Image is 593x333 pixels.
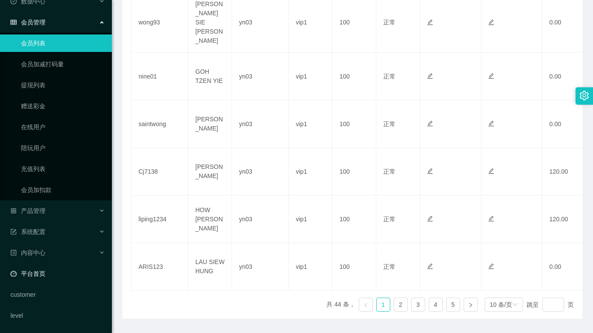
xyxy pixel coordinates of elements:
td: GOH TZEN YIE [188,53,232,100]
span: 正常 [383,19,395,26]
i: 图标: edit [488,168,494,174]
span: 正常 [383,216,395,223]
a: 陪玩用户 [21,139,105,157]
i: 图标: edit [488,263,494,269]
li: 3 [411,298,425,312]
i: 图标: edit [427,168,433,174]
a: 在线用户 [21,118,105,136]
a: 1 [377,298,390,311]
a: 会员列表 [21,34,105,52]
td: yn03 [232,100,289,148]
td: nine01 [132,53,188,100]
td: 0.00 [542,243,586,291]
a: level [10,307,105,324]
td: vip1 [289,100,333,148]
td: LAU SIEW HUNG [188,243,232,291]
td: vip1 [289,196,333,243]
i: 图标: appstore-o [10,208,17,214]
i: 图标: down [513,302,518,308]
i: 图标: edit [488,19,494,25]
i: 图标: edit [427,73,433,79]
li: 5 [446,298,460,312]
i: 图标: edit [488,216,494,222]
span: 内容中心 [10,249,45,256]
i: 图标: left [363,302,368,308]
td: saintwong [132,100,188,148]
span: 系统配置 [10,228,45,235]
td: yn03 [232,53,289,100]
td: 0.00 [542,53,586,100]
li: 下一页 [464,298,478,312]
a: 3 [412,298,425,311]
span: 正常 [383,73,395,80]
span: 产品管理 [10,207,45,214]
a: 图标: dashboard平台首页 [10,265,105,282]
div: 10 条/页 [490,298,512,311]
td: HOW [PERSON_NAME] [188,196,232,243]
span: 正常 [383,168,395,175]
a: 会员加扣款 [21,181,105,199]
a: 会员加减打码量 [21,55,105,73]
i: 图标: form [10,229,17,235]
td: 0.00 [542,100,586,148]
td: 120.00 [542,148,586,196]
td: yn03 [232,243,289,291]
a: 5 [447,298,460,311]
td: liping1234 [132,196,188,243]
i: 图标: edit [427,263,433,269]
li: 4 [429,298,443,312]
td: vip1 [289,53,333,100]
i: 图标: edit [488,120,494,127]
i: 图标: edit [427,120,433,127]
a: 提现列表 [21,76,105,94]
td: vip1 [289,243,333,291]
a: 充值列表 [21,160,105,178]
li: 上一页 [359,298,373,312]
a: 赠送彩金 [21,97,105,115]
li: 1 [376,298,390,312]
td: [PERSON_NAME] [188,100,232,148]
td: 120.00 [542,196,586,243]
a: 4 [429,298,442,311]
i: 图标: edit [427,216,433,222]
td: vip1 [289,148,333,196]
i: 图标: edit [488,73,494,79]
td: yn03 [232,196,289,243]
i: 图标: table [10,19,17,25]
i: 图标: profile [10,250,17,256]
li: 2 [394,298,408,312]
td: yn03 [232,148,289,196]
td: Cj7138 [132,148,188,196]
td: [PERSON_NAME] [188,148,232,196]
i: 图标: setting [579,91,589,100]
td: ARIS123 [132,243,188,291]
span: 会员管理 [10,19,45,26]
i: 图标: edit [427,19,433,25]
i: 图标: right [468,302,473,308]
span: 正常 [383,263,395,270]
td: 100 [333,243,376,291]
span: 正常 [383,120,395,127]
li: 共 44 条， [326,298,355,312]
a: 2 [394,298,407,311]
td: 100 [333,196,376,243]
td: 100 [333,100,376,148]
td: 100 [333,53,376,100]
a: customer [10,286,105,303]
td: 100 [333,148,376,196]
div: 跳至 页 [527,298,574,312]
